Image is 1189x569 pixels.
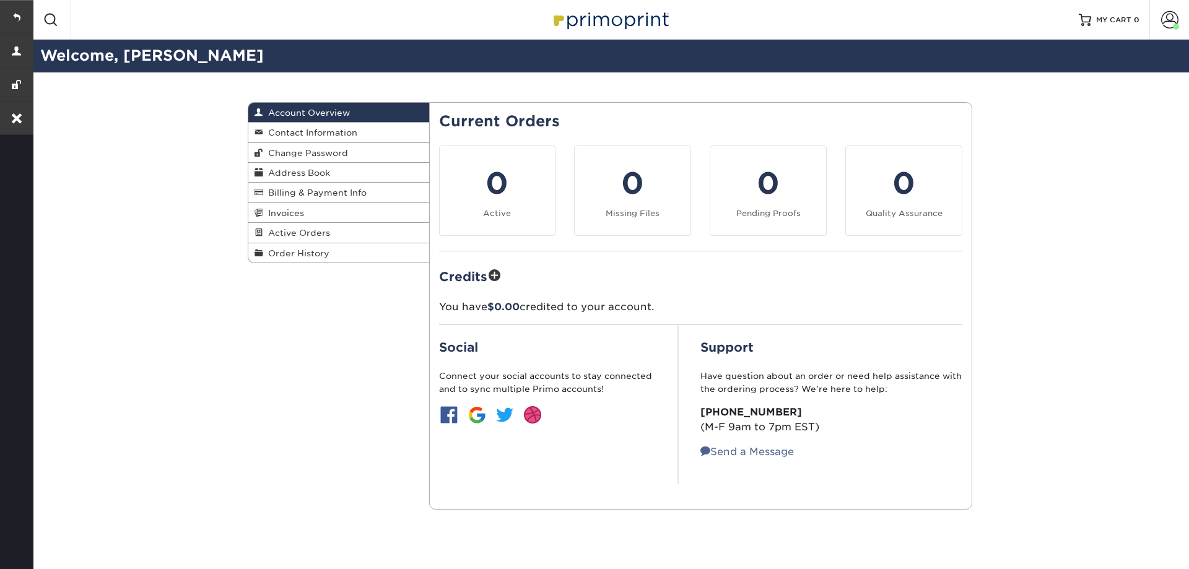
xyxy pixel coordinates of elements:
a: Account Overview [248,103,429,123]
a: Billing & Payment Info [248,183,429,202]
span: MY CART [1096,15,1131,25]
a: Change Password [248,143,429,163]
p: You have credited to your account. [439,300,963,315]
span: Active Orders [263,228,330,238]
span: 0 [1134,15,1139,24]
p: (M-F 9am to 7pm EST) [700,405,962,435]
a: Send a Message [700,446,794,458]
span: Change Password [263,148,348,158]
a: 0 Active [439,146,556,236]
a: Contact Information [248,123,429,142]
span: Account Overview [263,108,350,118]
h2: Social [439,340,656,355]
strong: [PHONE_NUMBER] [700,406,802,418]
p: Have question about an order or need help assistance with the ordering process? We’re here to help: [700,370,962,395]
div: 0 [853,161,954,206]
small: Quality Assurance [866,209,943,218]
small: Missing Files [606,209,660,218]
a: Address Book [248,163,429,183]
span: Contact Information [263,128,357,137]
img: btn-twitter.jpg [495,405,515,425]
img: btn-dribbble.jpg [523,405,542,425]
small: Active [483,209,511,218]
a: Active Orders [248,223,429,243]
h2: Support [700,340,962,355]
div: 0 [447,161,548,206]
span: Address Book [263,168,330,178]
span: $0.00 [487,301,520,313]
a: Invoices [248,203,429,223]
a: 0 Missing Files [574,146,691,236]
div: 0 [582,161,683,206]
a: 0 Quality Assurance [845,146,962,236]
img: Primoprint [548,6,672,33]
div: 0 [718,161,819,206]
h2: Credits [439,266,963,285]
p: Connect your social accounts to stay connected and to sync multiple Primo accounts! [439,370,656,395]
img: btn-google.jpg [467,405,487,425]
span: Billing & Payment Info [263,188,367,198]
img: btn-facebook.jpg [439,405,459,425]
h2: Current Orders [439,113,963,131]
span: Order History [263,248,329,258]
small: Pending Proofs [736,209,801,218]
a: Order History [248,243,429,263]
span: Invoices [263,208,304,218]
a: 0 Pending Proofs [710,146,827,236]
